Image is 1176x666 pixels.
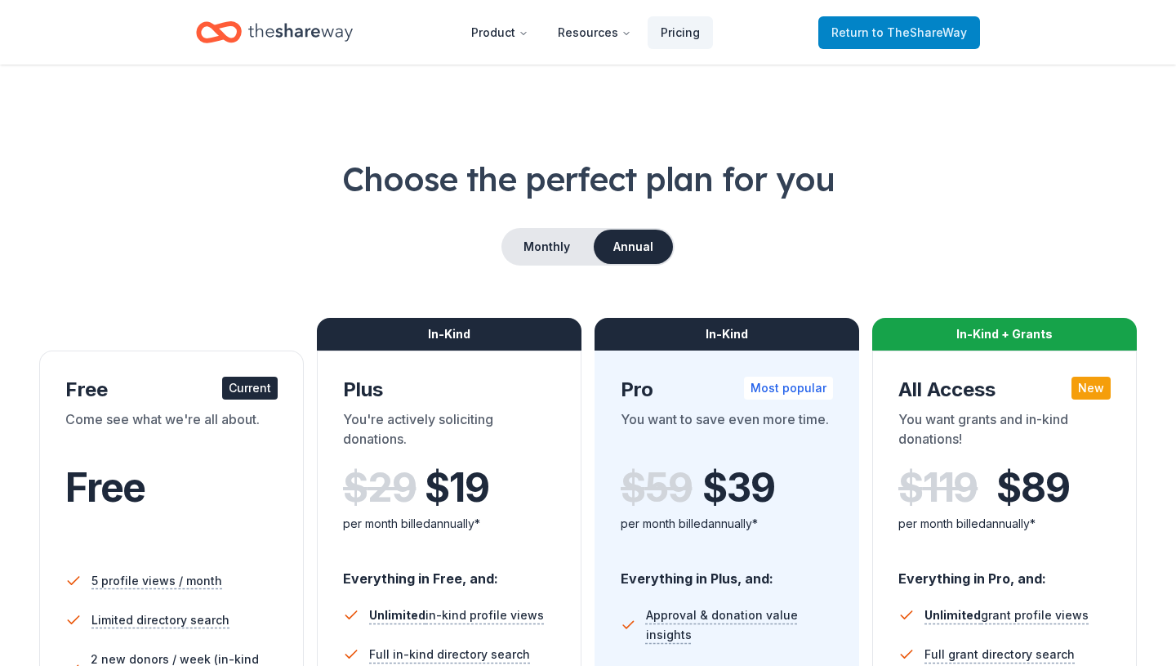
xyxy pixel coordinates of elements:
span: in-kind profile views [369,608,544,622]
div: Everything in Plus, and: [621,555,833,589]
span: Free [65,463,145,512]
div: New [1071,377,1111,400]
a: Returnto TheShareWay [818,16,980,49]
div: Come see what we're all about. [65,409,278,455]
nav: Main [458,13,713,51]
span: Full in-kind directory search [369,645,530,664]
div: In-Kind + Grants [872,318,1137,351]
button: Resources [545,16,644,49]
div: per month billed annually* [621,514,833,534]
span: Approval & donation value insights [646,606,833,645]
span: Limited directory search [91,610,229,630]
button: Monthly [503,230,590,264]
div: Current [222,377,278,400]
div: Plus [343,377,555,403]
span: Return [831,23,967,42]
div: Free [65,377,278,403]
span: grant profile views [924,608,1089,622]
div: You want to save even more time. [621,409,833,455]
div: Everything in Pro, and: [898,555,1111,589]
span: $ 19 [425,465,488,511]
h1: Choose the perfect plan for you [39,156,1137,202]
div: All Access [898,377,1111,403]
a: Pricing [648,16,713,49]
div: In-Kind [595,318,859,351]
span: Unlimited [369,608,425,622]
span: 5 profile views / month [91,571,222,591]
div: In-Kind [317,318,581,351]
span: $ 89 [996,465,1069,511]
div: per month billed annually* [343,514,555,534]
div: Most popular [744,377,833,400]
a: Home [196,13,353,51]
span: $ 39 [702,465,774,511]
button: Product [458,16,541,49]
span: to TheShareWay [872,25,967,39]
button: Annual [594,230,673,264]
div: You want grants and in-kind donations! [898,409,1111,455]
span: Full grant directory search [924,645,1075,664]
span: Unlimited [924,608,981,622]
div: You're actively soliciting donations. [343,409,555,455]
div: per month billed annually* [898,514,1111,534]
div: Pro [621,377,833,403]
div: Everything in Free, and: [343,555,555,589]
